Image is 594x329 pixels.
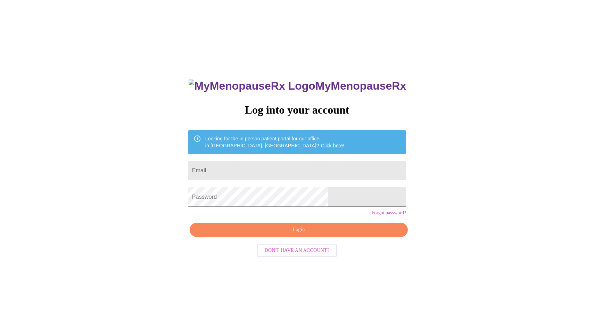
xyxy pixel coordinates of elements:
span: Login [198,225,400,234]
a: Click here! [321,143,345,148]
div: Looking for the in person patient portal for our office in [GEOGRAPHIC_DATA], [GEOGRAPHIC_DATA]? [205,132,345,152]
button: Login [190,223,408,237]
button: Don't have an account? [257,244,337,257]
a: Don't have an account? [255,247,339,253]
h3: MyMenopauseRx [189,80,406,92]
img: MyMenopauseRx Logo [189,80,315,92]
h3: Log into your account [188,104,406,116]
a: Forgot password? [371,210,406,216]
span: Don't have an account? [265,246,330,255]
